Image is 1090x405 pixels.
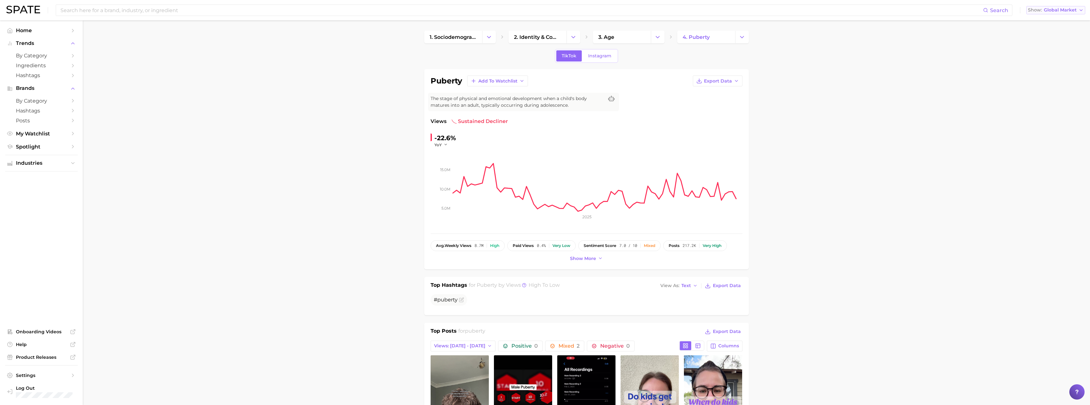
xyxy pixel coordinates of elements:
[436,243,445,248] abbr: average
[1026,6,1085,14] button: ShowGlobal Market
[1044,8,1077,12] span: Global Market
[669,243,679,248] span: posts
[990,7,1008,13] span: Search
[16,329,67,335] span: Onboarding Videos
[434,297,458,303] span: #
[465,328,485,334] span: puberty
[600,344,630,349] span: Negative
[5,70,78,80] a: Hashtags
[704,78,732,84] span: Export Data
[619,243,637,248] span: 7.0 / 10
[703,281,742,290] button: Export Data
[683,34,710,40] span: 4. puberty
[584,243,616,248] span: sentiment score
[681,284,691,287] span: Text
[431,341,496,351] button: Views: [DATE] - [DATE]
[511,344,538,349] span: Positive
[552,243,570,248] div: Very low
[478,78,517,84] span: Add to Watchlist
[660,284,679,287] span: View As
[644,243,655,248] div: Mixed
[582,214,591,219] tspan: 2025
[16,72,67,78] span: Hashtags
[16,118,67,124] span: Posts
[16,40,67,46] span: Trends
[437,297,458,303] span: puberty
[513,243,534,248] span: paid views
[16,85,67,91] span: Brands
[16,342,67,347] span: Help
[434,133,456,143] div: -22.6%
[16,160,67,166] span: Industries
[566,31,580,43] button: Change Category
[5,158,78,168] button: Industries
[626,343,630,349] span: 0
[1028,8,1042,12] span: Show
[534,343,538,349] span: 0
[441,206,450,211] tspan: 5.0m
[718,343,739,349] span: Columns
[683,243,696,248] span: 217.2k
[5,83,78,93] button: Brands
[5,129,78,139] a: My Watchlist
[509,31,566,43] a: 2. identity & community
[431,240,505,251] button: avg.weekly views8.7mHigh
[562,53,576,59] span: TikTok
[467,76,528,86] button: Add to Watchlist
[5,371,78,380] a: Settings
[583,50,617,61] a: Instagram
[434,142,442,148] span: YoY
[5,116,78,126] a: Posts
[440,186,450,191] tspan: 10.0m
[5,25,78,35] a: Home
[651,31,665,43] button: Change Category
[693,76,742,86] button: Export Data
[452,119,457,124] img: sustained decliner
[703,243,721,248] div: Very high
[16,108,67,114] span: Hashtags
[5,61,78,70] a: Ingredients
[436,243,471,248] span: weekly views
[16,98,67,104] span: by Category
[578,240,661,251] button: sentiment score7.0 / 10Mixed
[458,327,485,337] h2: for
[424,31,482,43] a: 1. sociodemographic insights
[5,383,78,400] a: Log out. Currently logged in with e-mail marwat@spate.nyc.
[5,352,78,362] a: Product Releases
[713,283,741,288] span: Export Data
[707,341,742,351] button: Columns
[507,240,576,251] button: paid views0.4%Very low
[16,144,67,150] span: Spotlight
[431,118,447,125] span: Views
[434,343,485,349] span: Views: [DATE] - [DATE]
[598,34,614,40] span: 3. age
[434,142,448,148] button: YoY
[475,243,483,248] span: 8.7m
[659,282,700,290] button: View AsText
[5,142,78,152] a: Spotlight
[5,96,78,106] a: by Category
[713,329,741,334] span: Export Data
[537,243,546,248] span: 0.4%
[16,27,67,33] span: Home
[5,39,78,48] button: Trends
[5,340,78,349] a: Help
[5,51,78,61] a: by Category
[431,327,457,337] h1: Top Posts
[568,254,605,263] button: Show more
[452,118,508,125] span: sustained decliner
[663,240,727,251] button: posts217.2kVery high
[60,5,983,16] input: Search here for a brand, industry, or ingredient
[5,327,78,336] a: Onboarding Videos
[16,372,67,378] span: Settings
[588,53,611,59] span: Instagram
[431,77,462,85] h1: puberty
[514,34,561,40] span: 2. identity & community
[16,62,67,69] span: Ingredients
[6,6,40,13] img: SPATE
[593,31,651,43] a: 3. age
[431,281,467,290] h1: Top Hashtags
[529,282,560,288] span: high to low
[16,131,67,137] span: My Watchlist
[677,31,735,43] a: 4. puberty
